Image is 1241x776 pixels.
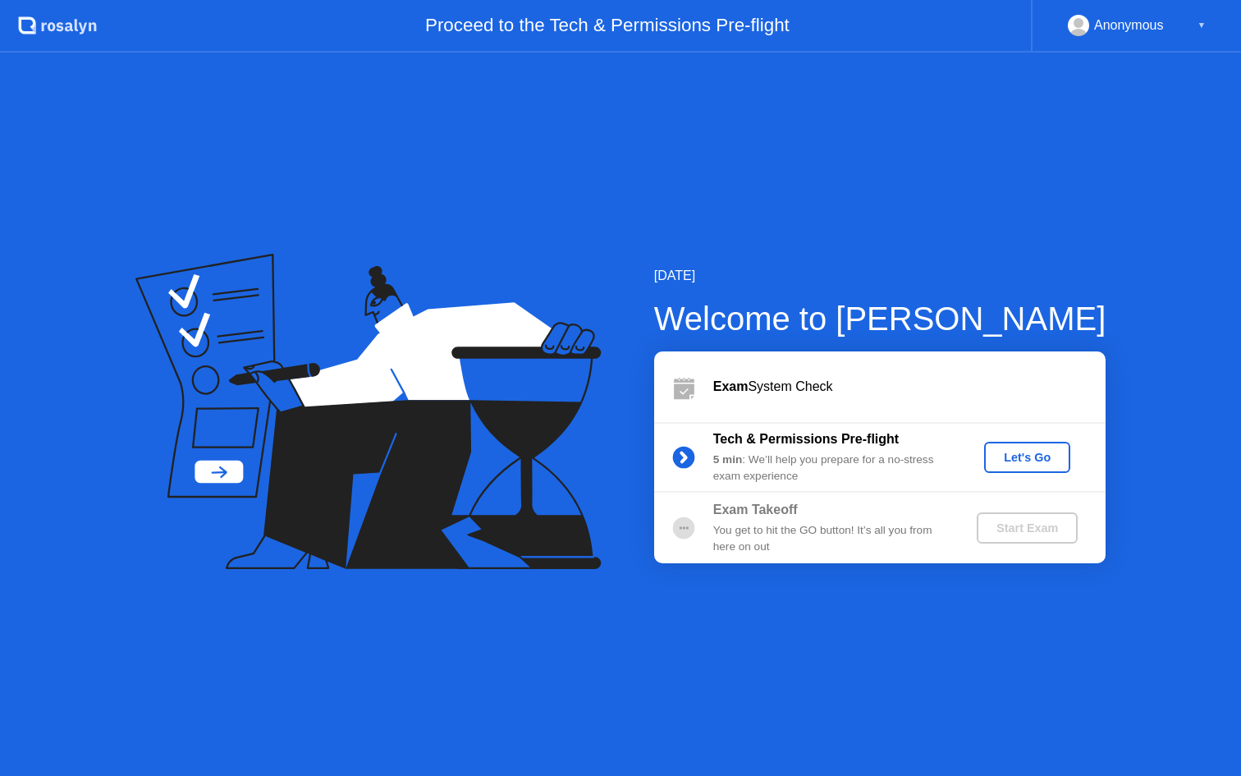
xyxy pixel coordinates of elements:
div: You get to hit the GO button! It’s all you from here on out [713,522,950,556]
b: Exam Takeoff [713,503,798,517]
button: Start Exam [977,512,1078,544]
div: Welcome to [PERSON_NAME] [654,294,1106,343]
div: : We’ll help you prepare for a no-stress exam experience [713,452,950,485]
div: [DATE] [654,266,1106,286]
b: Exam [713,379,749,393]
div: ▼ [1197,15,1206,36]
div: Let's Go [991,451,1064,464]
button: Let's Go [984,442,1070,473]
div: Start Exam [983,521,1071,535]
div: Anonymous [1094,15,1164,36]
b: Tech & Permissions Pre-flight [713,432,899,446]
div: System Check [713,377,1106,397]
b: 5 min [713,453,743,466]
